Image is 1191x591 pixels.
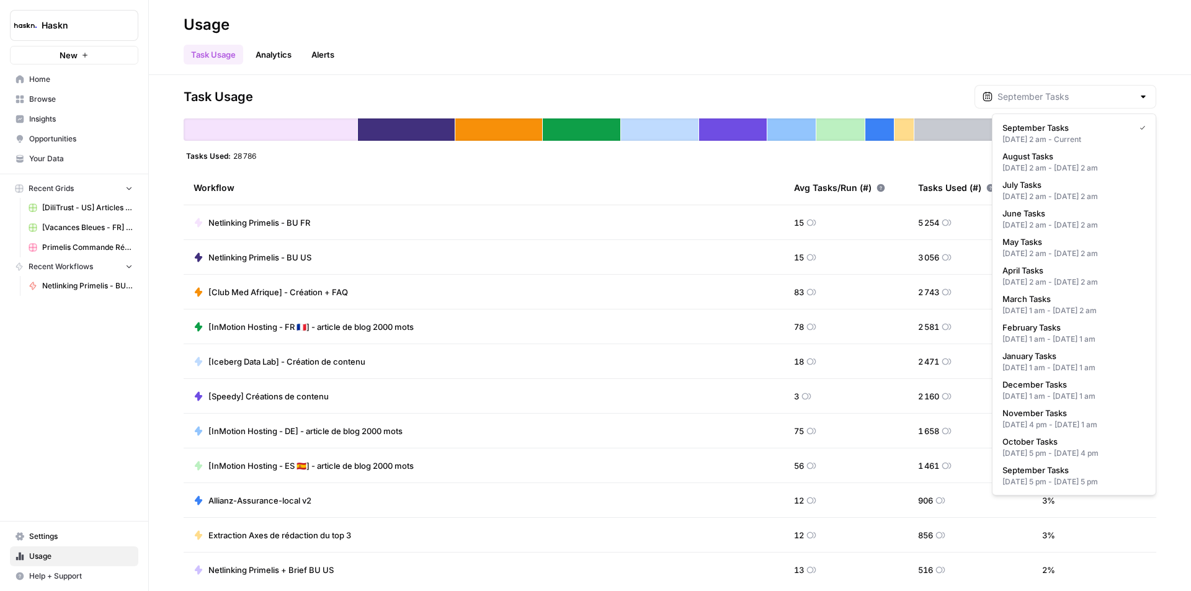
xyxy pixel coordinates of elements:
[23,198,138,218] a: [DiliTrust - US] Articles de blog 700-1000 mots Grid
[1002,220,1146,231] div: [DATE] 2 am - [DATE] 2 am
[1002,350,1141,362] span: January Tasks
[794,171,885,205] div: Avg Tasks/Run (#)
[194,460,414,472] a: [InMotion Hosting - ES 🇪🇸] - article de blog 2000 mots
[194,529,351,541] a: Extraction Axes de rédaction du top 3
[1002,305,1146,316] div: [DATE] 1 am - [DATE] 2 am
[918,321,939,333] span: 2 581
[1042,494,1055,507] span: 3 %
[23,218,138,238] a: [Vacances Bleues - FR] Pages refonte sites hôtels - [GEOGRAPHIC_DATA]
[194,355,365,368] a: [Iceberg Data Lab] - Création de contenu
[794,321,804,333] span: 78
[208,321,414,333] span: [InMotion Hosting - FR 🇫🇷] - article de blog 2000 mots
[194,564,334,576] a: Netlinking Primelis + Brief BU US
[60,49,78,61] span: New
[29,571,133,582] span: Help + Support
[29,551,133,562] span: Usage
[1042,564,1055,576] span: 2 %
[42,19,117,32] span: Haskn
[1002,179,1141,191] span: July Tasks
[23,238,138,257] a: Primelis Commande Rédaction Netlinking (2).csv
[208,494,311,507] span: Allianz-Assurance-local v2
[194,321,414,333] a: [InMotion Hosting - FR 🇫🇷] - article de blog 2000 mots
[208,251,311,264] span: Netlinking Primelis - BU US
[233,151,256,161] span: 28 786
[248,45,299,64] a: Analytics
[1002,207,1141,220] span: June Tasks
[29,183,74,194] span: Recent Grids
[42,280,133,291] span: Netlinking Primelis - BU US
[794,216,804,229] span: 15
[10,10,138,41] button: Workspace: Haskn
[184,45,243,64] a: Task Usage
[1002,191,1146,202] div: [DATE] 2 am - [DATE] 2 am
[1002,293,1141,305] span: March Tasks
[1042,529,1055,541] span: 3 %
[794,529,804,541] span: 12
[918,251,939,264] span: 3 056
[918,564,933,576] span: 516
[304,45,342,64] a: Alerts
[1002,476,1146,487] div: [DATE] 5 pm - [DATE] 5 pm
[194,494,311,507] a: Allianz-Assurance-local v2
[10,546,138,566] a: Usage
[918,460,939,472] span: 1 461
[1002,419,1146,430] div: [DATE] 4 pm - [DATE] 1 am
[1002,236,1141,248] span: May Tasks
[186,151,231,161] span: Tasks Used:
[1002,334,1146,345] div: [DATE] 1 am - [DATE] 1 am
[194,216,310,229] a: Netlinking Primelis - BU FR
[1002,122,1130,134] span: September Tasks
[208,425,403,437] span: [InMotion Hosting - DE] - article de blog 2000 mots
[794,494,804,507] span: 12
[184,88,253,105] span: Task Usage
[10,257,138,276] button: Recent Workflows
[1002,435,1141,448] span: October Tasks
[14,14,37,37] img: Haskn Logo
[794,390,799,402] span: 3
[1002,321,1141,334] span: February Tasks
[794,286,804,298] span: 83
[194,390,329,402] a: [Speedy] Créations de contenu
[42,202,133,213] span: [DiliTrust - US] Articles de blog 700-1000 mots Grid
[42,242,133,253] span: Primelis Commande Rédaction Netlinking (2).csv
[1002,464,1141,476] span: September Tasks
[10,566,138,586] button: Help + Support
[29,153,133,164] span: Your Data
[918,216,939,229] span: 5 254
[29,531,133,542] span: Settings
[23,276,138,296] a: Netlinking Primelis - BU US
[194,171,774,205] div: Workflow
[10,46,138,64] button: New
[208,460,414,472] span: [InMotion Hosting - ES 🇪🇸] - article de blog 2000 mots
[1002,150,1141,162] span: August Tasks
[208,390,329,402] span: [Speedy] Créations de contenu
[194,251,311,264] a: Netlinking Primelis - BU US
[794,564,804,576] span: 13
[918,286,939,298] span: 2 743
[794,251,804,264] span: 15
[1002,248,1146,259] div: [DATE] 2 am - [DATE] 2 am
[194,425,403,437] a: [InMotion Hosting - DE] - article de blog 2000 mots
[997,91,1133,103] input: September Tasks
[918,529,933,541] span: 856
[208,286,348,298] span: [Club Med Afrique] - Création + FAQ
[29,74,133,85] span: Home
[794,425,804,437] span: 75
[10,527,138,546] a: Settings
[29,133,133,144] span: Opportunities
[29,94,133,105] span: Browse
[918,425,939,437] span: 1 658
[29,261,93,272] span: Recent Workflows
[1002,162,1146,174] div: [DATE] 2 am - [DATE] 2 am
[1002,448,1146,459] div: [DATE] 5 pm - [DATE] 4 pm
[10,109,138,129] a: Insights
[208,216,310,229] span: Netlinking Primelis - BU FR
[1002,407,1141,419] span: November Tasks
[794,355,804,368] span: 18
[918,494,933,507] span: 906
[208,564,334,576] span: Netlinking Primelis + Brief BU US
[184,15,230,35] div: Usage
[10,69,138,89] a: Home
[1002,277,1146,288] div: [DATE] 2 am - [DATE] 2 am
[10,129,138,149] a: Opportunities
